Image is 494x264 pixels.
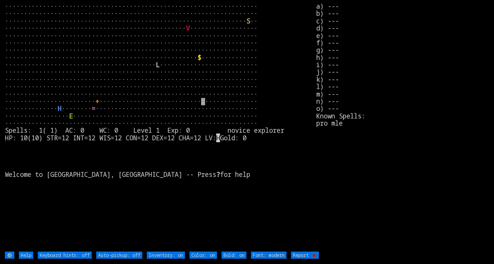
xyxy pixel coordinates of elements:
[92,104,95,113] font: =
[189,252,217,259] input: Color: on
[5,252,14,259] input: ⚙️
[38,252,92,259] input: Keyboard hints: off
[222,252,246,259] input: Bold: on
[251,252,286,259] input: Font: modern
[246,17,250,25] font: S
[197,53,201,62] font: $
[316,3,489,251] stats: a) --- b) --- c) --- d) --- e) --- f) --- g) --- h) --- i) --- j) --- k) --- l) --- m) --- n) ---...
[216,170,220,179] b: ?
[156,60,160,69] font: L
[5,3,316,251] larn: ··································································· ·····························...
[58,104,62,113] font: H
[19,252,33,259] input: Help
[291,252,319,259] input: Report 🐞
[216,134,220,142] mark: H
[147,252,185,259] input: Inventory: on
[96,252,142,259] input: Auto-pickup: off
[69,112,73,120] font: E
[186,24,190,32] font: V
[95,97,99,106] font: +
